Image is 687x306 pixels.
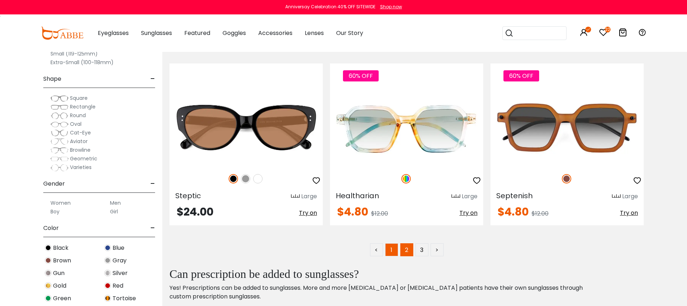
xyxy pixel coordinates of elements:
img: Gray [241,174,250,183]
img: Brown Septenish - Plastic ,Universal Bridge Fit [490,89,644,166]
span: Tortoise [113,294,136,303]
span: 60% OFF [343,70,379,81]
span: Gray [113,256,127,265]
span: $12.00 [532,209,549,218]
span: 2 [400,243,413,256]
span: $4.80 [337,204,368,219]
span: Healtharian [336,191,379,201]
a: Shop now [376,4,402,10]
span: $12.00 [371,209,388,218]
span: Lenses [305,29,324,37]
span: Shape [43,70,61,88]
span: $4.80 [498,204,529,219]
img: Blue [104,244,111,251]
img: size ruler [291,194,300,199]
img: Gold [45,282,52,289]
img: Multicolor Healtharian - Plastic ,Universal Bridge Fit [330,89,483,166]
a: > [431,243,444,256]
span: Green [53,294,71,303]
span: - [150,175,155,192]
img: Varieties.png [50,164,69,172]
span: Oval [70,120,82,128]
span: Sunglasses [141,29,172,37]
button: Try on [299,207,317,219]
label: Girl [110,207,118,216]
img: Red [104,282,111,289]
img: Oval.png [50,121,69,128]
img: Black Steptic - Acetate ,Universal Bridge Fit [169,89,323,166]
div: Large [301,192,317,201]
span: Eyeglasses [98,29,129,37]
img: Aviator.png [50,138,69,145]
img: Silver [104,270,111,276]
img: Geometric.png [50,155,69,163]
label: Women [50,199,71,207]
span: Color [43,219,59,237]
span: Aviator [70,138,88,145]
label: Small (119-125mm) [50,49,98,58]
span: Gold [53,281,66,290]
span: $24.00 [177,204,213,219]
img: Multicolor [401,174,411,183]
a: 3 [415,243,428,256]
span: - [150,70,155,88]
span: Steptic [175,191,201,201]
a: 22 [599,30,608,38]
div: Anniversay Celebration 40% OFF SITEWIDE [285,4,375,10]
span: Varieties [70,164,92,171]
p: Yes! Prescriptions can be added to sunglasses. More and more [MEDICAL_DATA] or [MEDICAL_DATA] pat... [169,284,600,301]
img: Black [229,174,238,183]
button: Try on [620,207,638,219]
span: Septenish [496,191,533,201]
span: - [150,219,155,237]
span: Featured [184,29,210,37]
img: Rectangle.png [50,103,69,111]
img: Round.png [50,112,69,119]
div: Large [462,192,477,201]
span: Cat-Eye [70,129,91,136]
a: < [370,243,383,256]
label: Boy [50,207,60,216]
div: Large [622,192,638,201]
span: Round [70,112,86,119]
img: Brown [562,174,571,183]
img: Browline.png [50,147,69,154]
span: Accessories [258,29,292,37]
span: Our Story [336,29,363,37]
img: Black [45,244,52,251]
span: Black [53,244,69,252]
span: Try on [459,209,477,217]
i: 22 [605,27,611,32]
span: Silver [113,269,128,278]
img: Square.png [50,95,69,102]
span: Gun [53,269,65,278]
img: Cat-Eye.png [50,129,69,137]
span: 60% OFF [503,70,539,81]
img: abbeglasses.com [41,27,83,40]
img: Gray [104,257,111,264]
span: Try on [299,209,317,217]
img: Tortoise [104,295,111,302]
span: Red [113,281,123,290]
img: Brown [45,257,52,264]
span: Brown [53,256,71,265]
img: Green [45,295,52,302]
img: size ruler [612,194,621,199]
span: Geometric [70,155,97,162]
span: Browline [70,146,91,154]
label: Men [110,199,121,207]
div: Shop now [380,4,402,10]
img: size ruler [452,194,460,199]
span: Rectangle [70,103,96,110]
img: Gun [45,270,52,276]
label: Extra-Small (100-118mm) [50,58,114,67]
button: Try on [459,207,477,219]
span: Goggles [223,29,246,37]
span: Blue [113,244,124,252]
h2: Can prescription be added to sunglasses? [169,267,600,281]
a: 1 [385,243,398,256]
span: Try on [620,209,638,217]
